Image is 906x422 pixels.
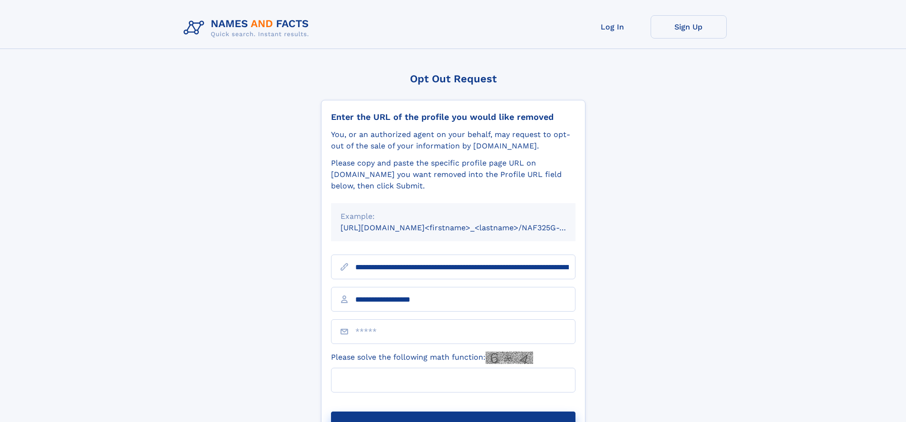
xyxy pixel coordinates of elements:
[341,223,594,232] small: [URL][DOMAIN_NAME]<firstname>_<lastname>/NAF325G-xxxxxxxx
[180,15,317,41] img: Logo Names and Facts
[341,211,566,222] div: Example:
[331,352,533,364] label: Please solve the following math function:
[331,129,575,152] div: You, or an authorized agent on your behalf, may request to opt-out of the sale of your informatio...
[331,112,575,122] div: Enter the URL of the profile you would like removed
[321,73,585,85] div: Opt Out Request
[651,15,727,39] a: Sign Up
[575,15,651,39] a: Log In
[331,157,575,192] div: Please copy and paste the specific profile page URL on [DOMAIN_NAME] you want removed into the Pr...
